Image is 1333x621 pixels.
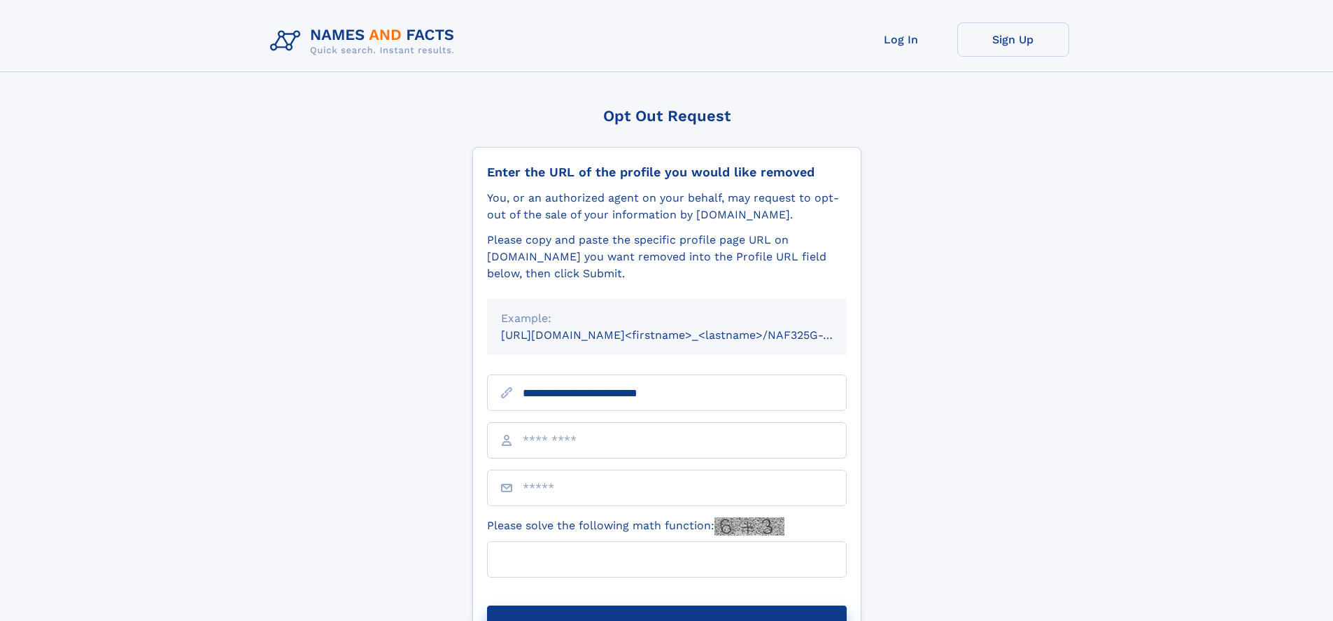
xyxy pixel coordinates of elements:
div: You, or an authorized agent on your behalf, may request to opt-out of the sale of your informatio... [487,190,847,223]
div: Example: [501,310,833,327]
img: Logo Names and Facts [265,22,466,60]
div: Please copy and paste the specific profile page URL on [DOMAIN_NAME] you want removed into the Pr... [487,232,847,282]
small: [URL][DOMAIN_NAME]<firstname>_<lastname>/NAF325G-xxxxxxxx [501,328,873,342]
div: Opt Out Request [472,107,861,125]
label: Please solve the following math function: [487,517,784,536]
a: Sign Up [957,22,1069,57]
a: Log In [845,22,957,57]
div: Enter the URL of the profile you would like removed [487,165,847,180]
